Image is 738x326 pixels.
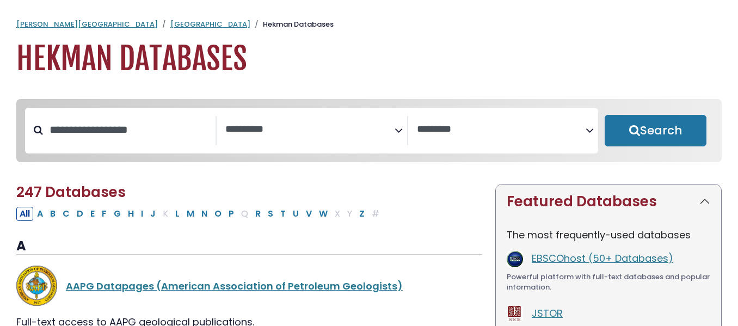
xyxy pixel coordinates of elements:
button: Filter Results B [47,207,59,221]
button: Filter Results C [59,207,73,221]
a: JSTOR [532,306,563,320]
button: Filter Results Z [356,207,368,221]
button: Filter Results F [99,207,110,221]
nav: breadcrumb [16,19,722,30]
textarea: Search [225,124,395,136]
button: Filter Results J [147,207,159,221]
button: All [16,207,33,221]
button: Filter Results T [277,207,289,221]
button: Filter Results W [316,207,331,221]
nav: Search filters [16,99,722,162]
a: AAPG Datapages (American Association of Petroleum Geologists) [66,279,403,293]
button: Filter Results O [211,207,225,221]
a: EBSCOhost (50+ Databases) [532,251,673,265]
button: Filter Results P [225,207,237,221]
div: Alpha-list to filter by first letter of database name [16,206,384,220]
textarea: Search [417,124,586,136]
li: Hekman Databases [250,19,334,30]
button: Filter Results M [183,207,198,221]
button: Filter Results D [73,207,87,221]
input: Search database by title or keyword [43,121,216,139]
button: Filter Results R [252,207,264,221]
button: Filter Results U [290,207,302,221]
a: [GEOGRAPHIC_DATA] [170,19,250,29]
button: Filter Results V [303,207,315,221]
button: Filter Results H [125,207,137,221]
button: Filter Results S [265,207,276,221]
button: Filter Results L [172,207,183,221]
span: 247 Databases [16,182,126,202]
button: Filter Results N [198,207,211,221]
button: Submit for Search Results [605,115,706,146]
div: Powerful platform with full-text databases and popular information. [507,272,710,293]
button: Filter Results I [138,207,146,221]
a: [PERSON_NAME][GEOGRAPHIC_DATA] [16,19,158,29]
button: Filter Results G [110,207,124,221]
p: The most frequently-used databases [507,227,710,242]
h1: Hekman Databases [16,41,722,77]
h3: A [16,238,482,255]
button: Filter Results E [87,207,98,221]
button: Featured Databases [496,184,721,219]
button: Filter Results A [34,207,46,221]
